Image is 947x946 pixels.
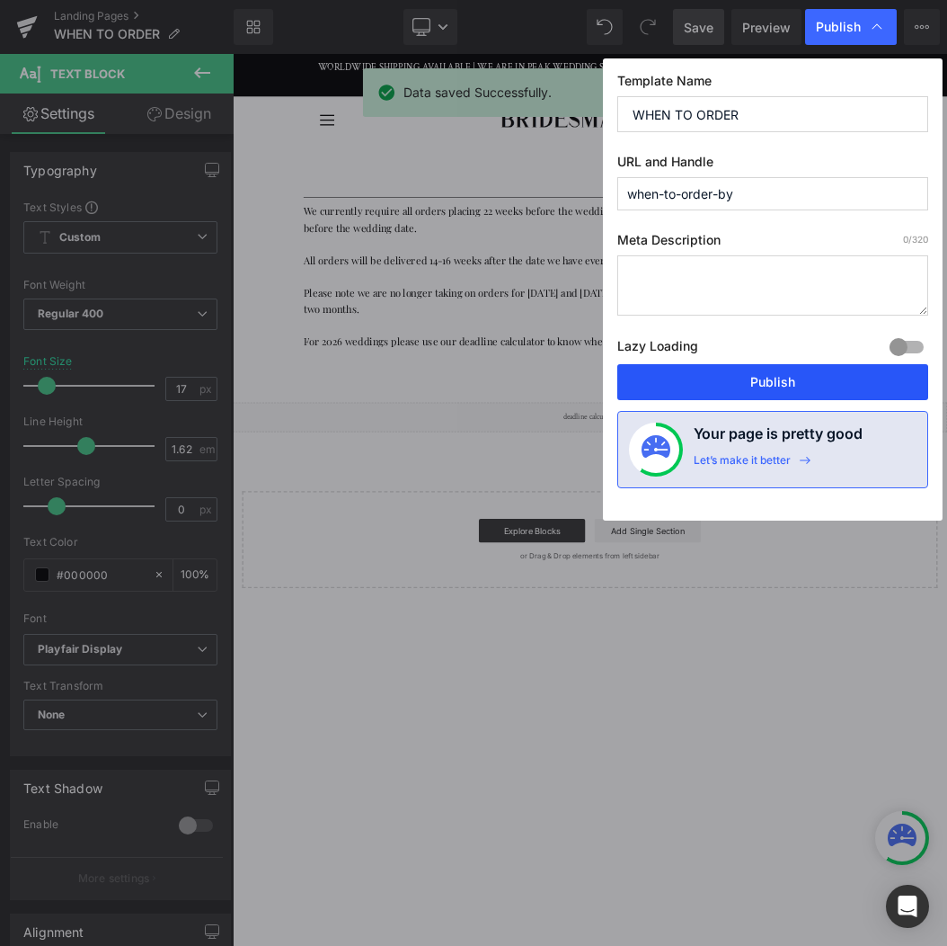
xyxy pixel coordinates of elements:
h4: Your page is pretty good [694,423,863,453]
span: Publish [816,19,861,35]
label: Meta Description [617,232,928,255]
label: URL and Handle [617,154,928,177]
img: onboarding-status.svg [642,435,670,464]
button: Publish [617,364,928,400]
a: Explore Blocks [375,708,536,744]
span: /320 [903,234,928,245]
a: Add Single Section [551,708,712,744]
div: Let’s make it better [694,453,791,477]
img: Bridesmaidbyjb [398,74,689,128]
label: Template Name [617,73,928,96]
span: 0 [903,234,908,245]
div: Open Intercom Messenger [886,885,929,928]
label: Lazy Loading [617,335,698,364]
